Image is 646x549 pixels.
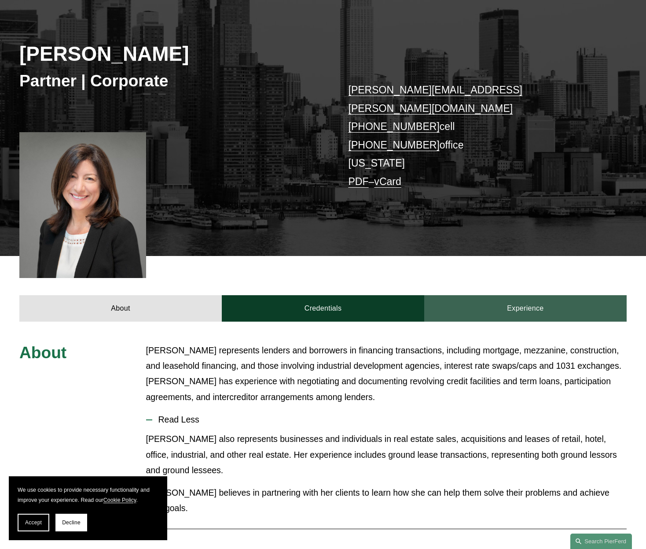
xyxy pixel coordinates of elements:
[25,519,42,526] span: Accept
[348,121,439,132] a: [PHONE_NUMBER]
[62,519,81,526] span: Decline
[103,497,136,503] a: Cookie Policy
[55,514,87,531] button: Decline
[146,485,627,516] p: [PERSON_NAME] believes in partnering with her clients to learn how she can help them solve their ...
[146,343,627,405] p: [PERSON_NAME] represents lenders and borrowers in financing transactions, including mortgage, mez...
[348,139,439,151] a: [PHONE_NUMBER]
[348,81,601,191] p: cell office [US_STATE] –
[146,408,627,431] button: Read Less
[19,42,323,67] h2: [PERSON_NAME]
[348,176,368,187] a: PDF
[9,476,167,540] section: Cookie banner
[18,485,158,505] p: We use cookies to provide necessary functionality and improve your experience. Read our .
[222,295,424,321] a: Credentials
[570,534,632,549] a: Search this site
[374,176,401,187] a: vCard
[146,431,627,523] div: Read Less
[18,514,49,531] button: Accept
[152,415,627,425] span: Read Less
[19,71,323,91] h3: Partner | Corporate
[19,343,66,362] span: About
[424,295,627,321] a: Experience
[348,84,522,114] a: [PERSON_NAME][EMAIL_ADDRESS][PERSON_NAME][DOMAIN_NAME]
[146,431,627,478] p: [PERSON_NAME] also represents businesses and individuals in real estate sales, acquisitions and l...
[19,295,222,321] a: About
